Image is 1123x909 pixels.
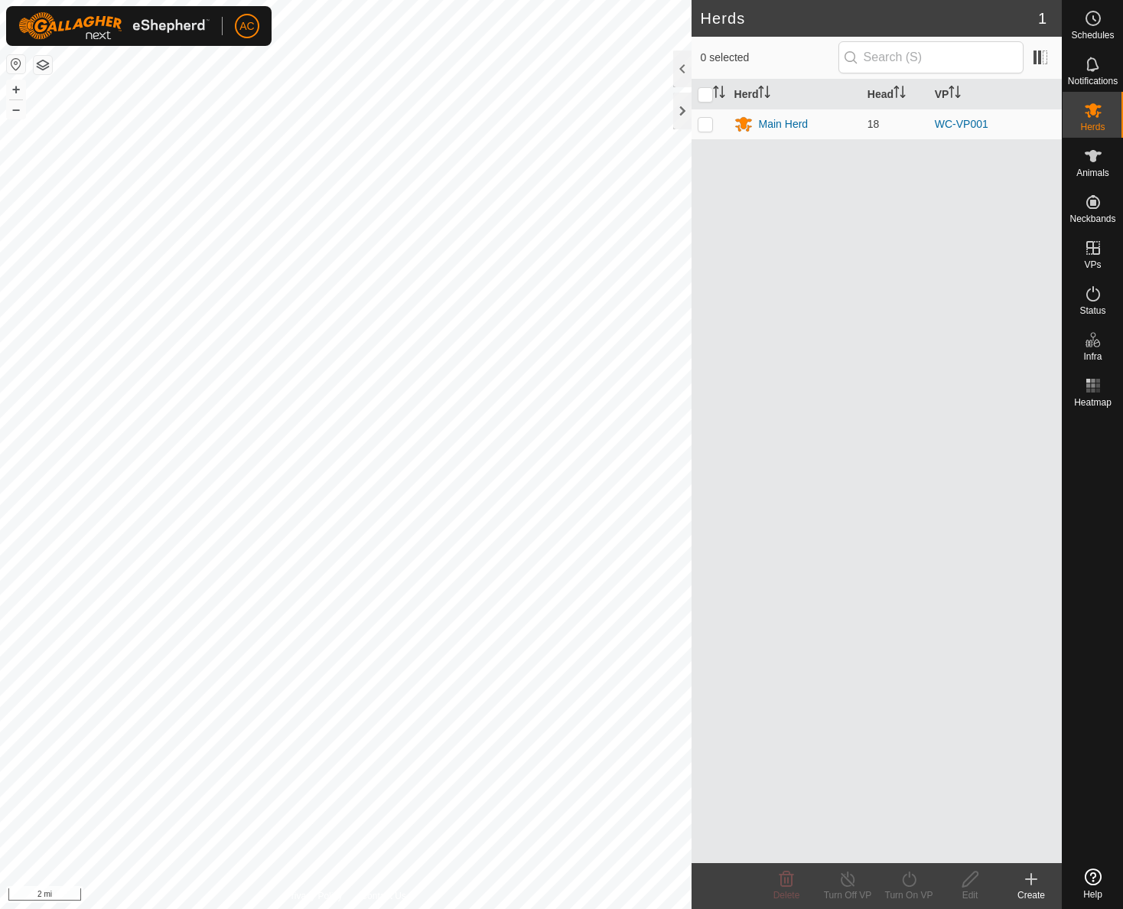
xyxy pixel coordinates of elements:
p-sorticon: Activate to sort [758,88,770,100]
p-sorticon: Activate to sort [713,88,725,100]
span: Heatmap [1074,398,1112,407]
span: 18 [867,118,880,130]
p-sorticon: Activate to sort [894,88,906,100]
button: Map Layers [34,56,52,74]
span: Delete [773,890,800,901]
th: Head [861,80,929,109]
a: Contact Us [360,889,405,903]
span: Help [1083,890,1102,899]
h2: Herds [701,9,1038,28]
span: Status [1079,306,1105,315]
span: Infra [1083,352,1102,361]
span: Schedules [1071,31,1114,40]
span: Herds [1080,122,1105,132]
th: VP [929,80,1062,109]
button: + [7,80,25,99]
span: Animals [1076,168,1109,178]
a: Privacy Policy [285,889,343,903]
input: Search (S) [838,41,1024,73]
button: – [7,100,25,119]
div: Turn Off VP [817,888,878,902]
img: Gallagher Logo [18,12,210,40]
span: 1 [1038,7,1047,30]
div: Create [1001,888,1062,902]
span: AC [239,18,254,34]
div: Edit [939,888,1001,902]
th: Herd [728,80,861,109]
span: 0 selected [701,50,838,66]
span: VPs [1084,260,1101,269]
span: Notifications [1068,77,1118,86]
p-sorticon: Activate to sort [949,88,961,100]
div: Turn On VP [878,888,939,902]
a: Help [1063,862,1123,905]
a: WC-VP001 [935,118,988,130]
span: Neckbands [1069,214,1115,223]
button: Reset Map [7,55,25,73]
div: Main Herd [759,116,809,132]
